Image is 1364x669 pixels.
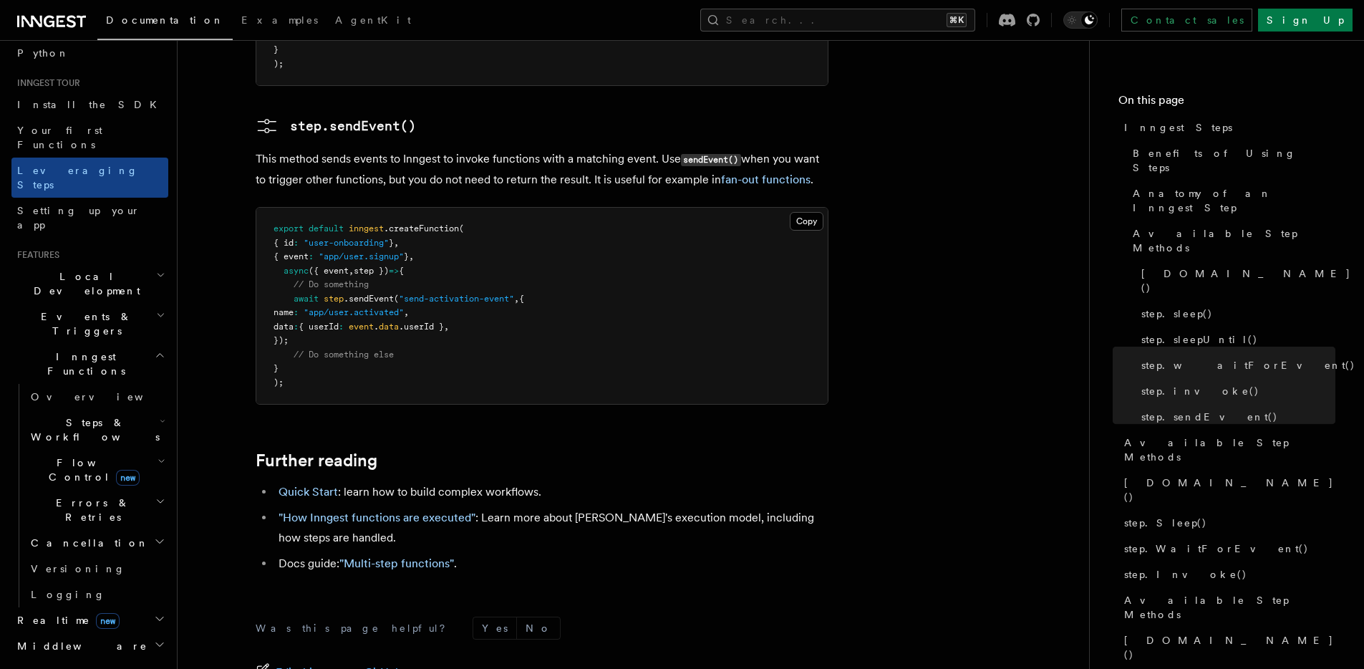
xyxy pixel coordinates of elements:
[700,9,975,32] button: Search...⌘K
[1124,567,1247,582] span: step.Invoke()
[1141,384,1259,398] span: step.invoke()
[349,266,354,276] span: ,
[256,149,828,190] p: This method sends events to Inngest to invoke functions with a matching event. Use when you want ...
[1133,186,1335,215] span: Anatomy of an Inngest Step
[96,613,120,629] span: new
[274,307,294,317] span: name
[274,554,828,574] li: Docs guide: .
[1118,115,1335,140] a: Inngest Steps
[1136,301,1335,327] a: step.sleep()
[97,4,233,40] a: Documentation
[389,266,399,276] span: =>
[1118,92,1335,115] h4: On this page
[1118,587,1335,627] a: Available Step Methods
[11,40,168,66] a: Python
[1118,536,1335,562] a: step.WaitForEvent()
[256,115,416,138] a: step.sendEvent()
[25,536,149,550] span: Cancellation
[1258,9,1353,32] a: Sign Up
[284,266,309,276] span: async
[11,350,155,378] span: Inngest Functions
[335,14,411,26] span: AgentKit
[339,322,344,332] span: :
[274,335,289,345] span: });
[1141,358,1355,372] span: step.waitForEvent()
[1124,516,1207,530] span: step.Sleep()
[1133,226,1335,255] span: Available Step Methods
[404,251,409,261] span: }
[721,173,811,186] a: fan-out functions
[17,99,165,110] span: Install the SDK
[279,485,338,499] a: Quick Start
[11,384,168,607] div: Inngest Functions
[304,307,404,317] span: "app/user.activated"
[25,582,168,607] a: Logging
[25,415,160,444] span: Steps & Workflows
[274,44,279,54] span: }
[394,238,399,248] span: ,
[1118,627,1335,668] a: [DOMAIN_NAME]()
[11,344,168,384] button: Inngest Functions
[324,294,344,304] span: step
[374,322,379,332] span: .
[1136,378,1335,404] a: step.invoke()
[11,309,156,338] span: Events & Triggers
[274,508,828,548] li: : Learn more about [PERSON_NAME]'s execution model, including how steps are handled.
[399,294,514,304] span: "send-activation-event"
[25,490,168,530] button: Errors & Retries
[1124,120,1232,135] span: Inngest Steps
[339,557,454,570] a: "Multi-step functions"
[299,322,339,332] span: { userId
[106,14,224,26] span: Documentation
[947,13,967,27] kbd: ⌘K
[349,322,374,332] span: event
[389,238,394,248] span: }
[25,450,168,490] button: Flow Controlnew
[1124,593,1335,622] span: Available Step Methods
[11,633,168,659] button: Middleware
[517,617,560,639] button: No
[274,223,304,234] span: export
[354,266,389,276] span: step })
[11,613,120,627] span: Realtime
[1124,435,1335,464] span: Available Step Methods
[404,307,409,317] span: ,
[274,59,284,69] span: );
[1136,261,1335,301] a: [DOMAIN_NAME]()
[1063,11,1098,29] button: Toggle dark mode
[319,251,404,261] span: "app/user.signup"
[309,266,349,276] span: ({ event
[11,77,80,89] span: Inngest tour
[1127,221,1335,261] a: Available Step Methods
[399,322,444,332] span: .userId }
[294,307,299,317] span: :
[1141,307,1213,321] span: step.sleep()
[1141,410,1278,424] span: step.sendEvent()
[11,117,168,158] a: Your first Functions
[1136,352,1335,378] a: step.waitForEvent()
[294,294,319,304] span: await
[11,198,168,238] a: Setting up your app
[1136,327,1335,352] a: step.sleepUntil()
[11,269,156,298] span: Local Development
[11,158,168,198] a: Leveraging Steps
[274,482,828,502] li: : learn how to build complex workflows.
[790,212,823,231] button: Copy
[409,251,414,261] span: ,
[274,238,294,248] span: { id
[290,116,416,136] pre: step.sendEvent()
[25,556,168,582] a: Versioning
[17,125,102,150] span: Your first Functions
[31,589,105,600] span: Logging
[17,47,69,59] span: Python
[304,238,389,248] span: "user-onboarding"
[11,92,168,117] a: Install the SDK
[1118,510,1335,536] a: step.Sleep()
[274,377,284,388] span: );
[31,563,125,574] span: Versioning
[25,530,168,556] button: Cancellation
[1124,542,1309,556] span: step.WaitForEvent()
[681,154,741,166] code: sendEvent()
[1127,140,1335,181] a: Benefits of Using Steps
[279,511,475,524] a: "How Inngest functions are executed"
